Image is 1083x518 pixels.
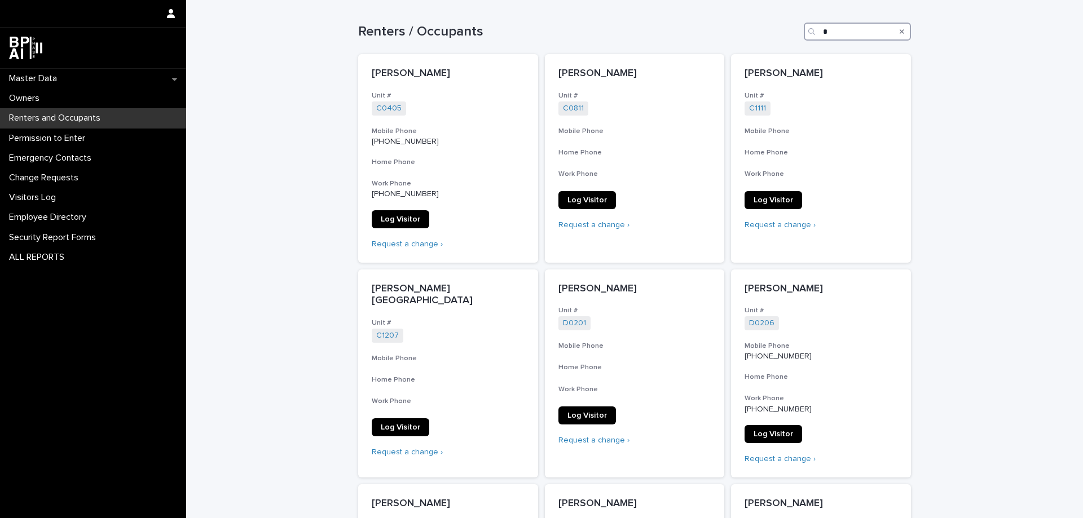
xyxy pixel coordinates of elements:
a: Log Visitor [372,210,429,228]
a: [PERSON_NAME]Unit #C0811 Mobile PhoneHome PhoneWork PhoneLog VisitorRequest a change › [545,54,725,263]
h3: Unit # [558,306,711,315]
h3: Home Phone [745,373,897,382]
a: [PERSON_NAME]Unit #D0206 Mobile Phone[PHONE_NUMBER]Home PhoneWork Phone[PHONE_NUMBER]Log VisitorR... [731,269,911,478]
h3: Home Phone [372,158,525,167]
h3: Home Phone [745,148,897,157]
p: [PERSON_NAME][GEOGRAPHIC_DATA] [372,283,525,307]
h3: Unit # [745,306,897,315]
a: Log Visitor [558,406,616,424]
p: [PERSON_NAME] [558,68,711,80]
h3: Unit # [745,91,897,100]
a: Log Visitor [558,191,616,209]
a: [PHONE_NUMBER] [745,352,812,360]
p: Permission to Enter [5,133,94,144]
input: Search [804,23,911,41]
a: [PERSON_NAME]Unit #D0201 Mobile PhoneHome PhoneWork PhoneLog VisitorRequest a change › [545,269,725,478]
h3: Mobile Phone [372,127,525,136]
a: [PERSON_NAME][GEOGRAPHIC_DATA]Unit #C1207 Mobile PhoneHome PhoneWork PhoneLog VisitorRequest a ch... [358,269,538,478]
p: Emergency Contacts [5,153,100,163]
h3: Unit # [372,91,525,100]
p: Owners [5,93,49,104]
a: Log Visitor [372,418,429,436]
p: Change Requests [5,172,87,183]
p: [PERSON_NAME] [372,68,525,80]
h3: Mobile Phone [558,342,711,351]
p: [PERSON_NAME] [372,498,525,510]
a: Request a change › [745,221,816,229]
p: Security Report Forms [5,232,105,243]
span: Log Visitor [381,215,420,223]
a: [PERSON_NAME]Unit #C1111 Mobile PhoneHome PhoneWork PhoneLog VisitorRequest a change › [731,54,911,263]
span: Log Visitor [754,430,793,438]
a: Request a change › [558,436,629,444]
a: [PERSON_NAME]Unit #C0405 Mobile Phone[PHONE_NUMBER]Home PhoneWork Phone[PHONE_NUMBER]Log VisitorR... [358,54,538,263]
p: [PERSON_NAME] [745,283,897,295]
p: Renters and Occupants [5,113,109,123]
h3: Unit # [372,318,525,327]
a: Request a change › [372,240,443,248]
span: Log Visitor [567,196,607,204]
a: C1207 [376,331,399,340]
h3: Work Phone [558,385,711,394]
h3: Home Phone [558,148,711,157]
a: Log Visitor [745,191,802,209]
span: Log Visitor [567,411,607,419]
h3: Mobile Phone [745,127,897,136]
a: D0206 [749,318,774,328]
p: Visitors Log [5,192,65,203]
p: [PERSON_NAME] [745,498,897,510]
p: [PERSON_NAME] [745,68,897,80]
h3: Work Phone [745,170,897,179]
a: Request a change › [745,455,816,463]
a: [PHONE_NUMBER] [372,190,439,198]
h3: Work Phone [558,170,711,179]
a: C0405 [376,104,402,113]
p: [PERSON_NAME] [558,283,711,295]
a: Request a change › [558,221,629,229]
h3: Mobile Phone [745,342,897,351]
h3: Mobile Phone [558,127,711,136]
h3: Work Phone [372,179,525,188]
p: Employee Directory [5,212,95,223]
p: ALL REPORTS [5,252,73,263]
p: Master Data [5,73,66,84]
a: Request a change › [372,448,443,456]
h3: Home Phone [558,363,711,372]
h3: Work Phone [372,397,525,406]
p: [PERSON_NAME] [558,498,711,510]
a: [PHONE_NUMBER] [372,138,439,145]
h3: Mobile Phone [372,354,525,363]
a: C1111 [749,104,766,113]
h1: Renters / Occupants [358,24,799,40]
span: Log Visitor [754,196,793,204]
h3: Home Phone [372,375,525,384]
img: dwgmcNfxSF6WIOOXiGgu [9,37,42,59]
a: C0811 [563,104,584,113]
h3: Work Phone [745,394,897,403]
a: D0201 [563,318,586,328]
a: Log Visitor [745,425,802,443]
a: [PHONE_NUMBER] [745,405,812,413]
span: Log Visitor [381,423,420,431]
h3: Unit # [558,91,711,100]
